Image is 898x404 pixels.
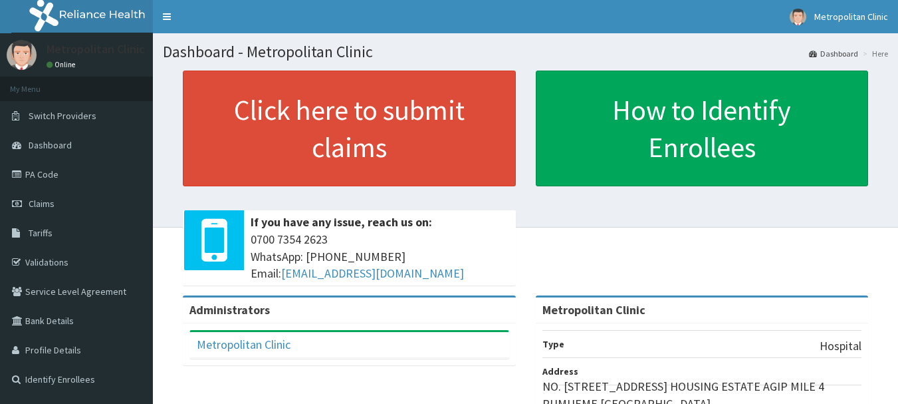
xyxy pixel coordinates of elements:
a: [EMAIL_ADDRESS][DOMAIN_NAME] [281,266,464,281]
span: Dashboard [29,139,72,151]
img: User Image [7,40,37,70]
strong: Metropolitan Clinic [542,302,645,317]
b: Address [542,365,578,377]
b: If you have any issue, reach us on: [251,214,432,230]
b: Administrators [189,302,270,317]
img: User Image [790,9,806,25]
span: Switch Providers [29,110,96,122]
a: Metropolitan Clinic [197,337,290,352]
a: Dashboard [809,48,858,59]
span: Claims [29,198,55,210]
p: Metropolitan Clinic [47,43,145,55]
p: Hospital [820,337,861,355]
span: 0700 7354 2623 WhatsApp: [PHONE_NUMBER] Email: [251,231,509,282]
li: Here [859,48,888,59]
a: How to Identify Enrollees [536,71,869,186]
b: Type [542,338,564,350]
h1: Dashboard - Metropolitan Clinic [163,43,888,61]
span: Metropolitan Clinic [814,11,888,23]
a: Online [47,60,78,69]
a: Click here to submit claims [183,71,516,186]
span: Tariffs [29,227,53,239]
